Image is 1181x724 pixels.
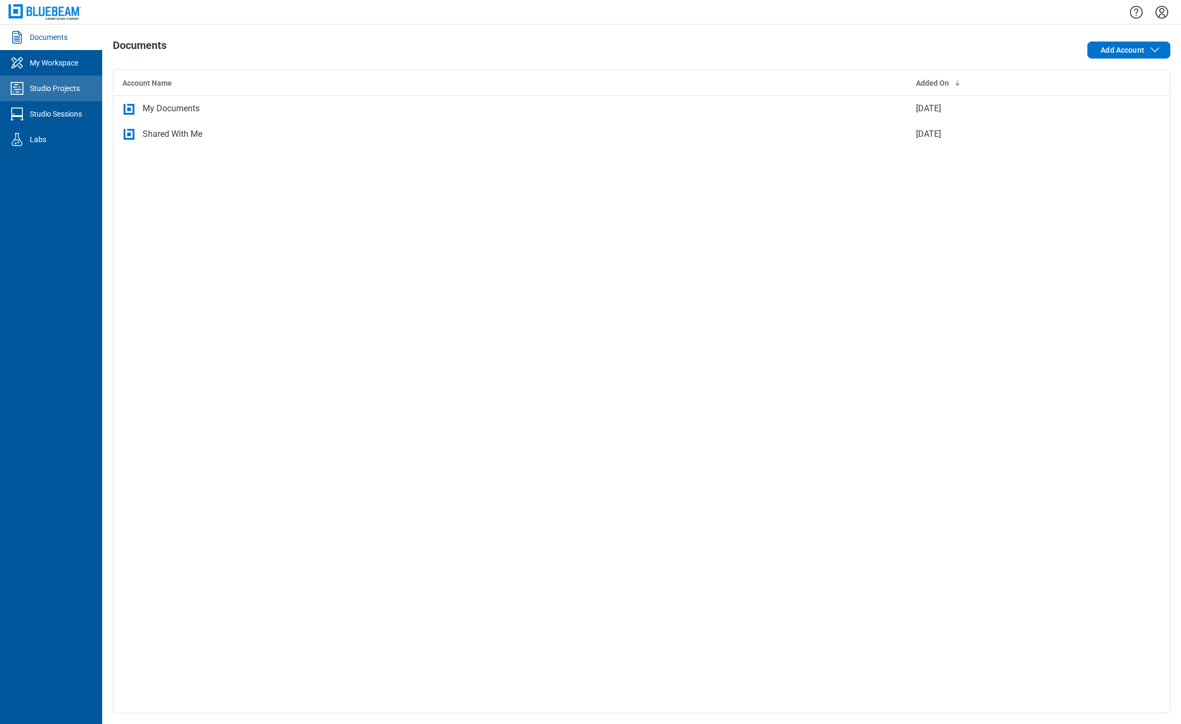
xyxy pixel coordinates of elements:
[916,78,1110,88] div: Added On
[1087,42,1170,59] button: Add Account
[907,121,1119,147] td: [DATE]
[9,80,26,97] svg: Studio Projects
[113,70,1170,147] table: bb-data-table
[9,105,26,122] svg: Studio Sessions
[143,128,202,141] div: Shared With Me
[907,96,1119,121] td: [DATE]
[30,134,46,145] div: Labs
[30,109,82,119] div: Studio Sessions
[122,78,899,88] div: Account Name
[143,102,200,115] div: My Documents
[30,57,78,68] div: My Workspace
[30,83,80,94] div: Studio Projects
[9,29,26,46] svg: Documents
[9,54,26,71] svg: My Workspace
[9,131,26,148] svg: Labs
[113,39,167,56] h1: Documents
[1153,3,1170,21] button: Settings
[1101,45,1144,55] span: Add Account
[9,4,81,20] img: Bluebeam, Inc.
[30,32,68,43] div: Documents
